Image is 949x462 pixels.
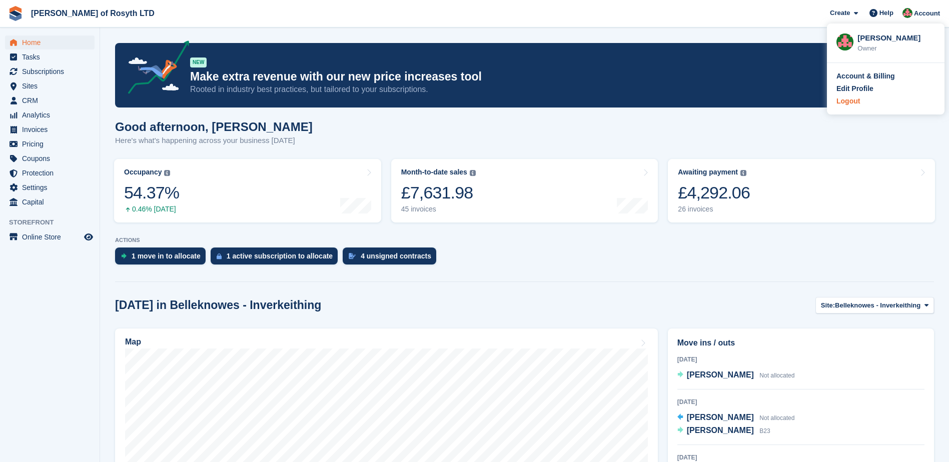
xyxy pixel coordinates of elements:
[22,50,82,64] span: Tasks
[677,424,770,437] a: [PERSON_NAME] B23
[677,337,924,349] h2: Move ins / outs
[5,50,95,64] a: menu
[678,168,738,176] div: Awaiting payment
[120,40,190,97] img: price-adjustments-announcement-icon-8257ccfd72463d97f412b2fc003d46551f7dbcb40ab6d574587a9cd5c0d94...
[114,159,381,222] a: Occupancy 54.37% 0.46% [DATE]
[687,426,754,434] span: [PERSON_NAME]
[115,120,313,133] h1: Good afternoon, [PERSON_NAME]
[115,298,321,312] h2: [DATE] in Belleknowes - Inverkeithing
[164,170,170,176] img: icon-info-grey-7440780725fd019a000dd9b08b2336e03edf1995a4989e88bcd33f0948082b44.svg
[211,247,343,269] a: 1 active subscription to allocate
[190,69,846,84] p: Make extra revenue with our new price increases tool
[836,71,935,81] a: Account & Billing
[677,397,924,406] div: [DATE]
[22,137,82,151] span: Pricing
[115,247,211,269] a: 1 move in to allocate
[391,159,658,222] a: Month-to-date sales £7,631.98 45 invoices
[759,427,770,434] span: B23
[22,166,82,180] span: Protection
[124,205,179,213] div: 0.46% [DATE]
[132,252,201,260] div: 1 move in to allocate
[678,205,750,213] div: 26 invoices
[836,83,873,94] div: Edit Profile
[879,8,893,18] span: Help
[678,182,750,203] div: £4,292.06
[830,8,850,18] span: Create
[349,253,356,259] img: contract_signature_icon-13c848040528278c33f63329250d36e43548de30e8caae1d1a13099fd9432cc5.svg
[217,253,222,259] img: active_subscription_to_allocate_icon-d502201f5373d7db506a760aba3b589e785aa758c864c3986d89f69b8ff3...
[815,297,934,313] button: Site: Belleknowes - Inverkeithing
[190,84,846,95] p: Rooted in industry best practices, but tailored to your subscriptions.
[83,231,95,243] a: Preview store
[857,43,935,53] div: Owner
[5,93,95,107] a: menu
[5,180,95,194] a: menu
[836,71,895,81] div: Account & Billing
[677,411,795,424] a: [PERSON_NAME] Not allocated
[5,230,95,244] a: menu
[902,8,912,18] img: Susan Fleming
[22,79,82,93] span: Sites
[227,252,333,260] div: 1 active subscription to allocate
[5,79,95,93] a: menu
[124,168,162,176] div: Occupancy
[9,217,100,227] span: Storefront
[361,252,431,260] div: 4 unsigned contracts
[835,300,920,310] span: Belleknowes - Inverkeithing
[759,372,794,379] span: Not allocated
[22,230,82,244] span: Online Store
[22,195,82,209] span: Capital
[687,370,754,379] span: [PERSON_NAME]
[5,64,95,78] a: menu
[22,122,82,136] span: Invoices
[22,108,82,122] span: Analytics
[5,195,95,209] a: menu
[821,300,835,310] span: Site:
[27,5,159,21] a: [PERSON_NAME] of Rosyth LTD
[836,83,935,94] a: Edit Profile
[759,414,794,421] span: Not allocated
[836,96,935,106] a: Logout
[836,96,860,106] div: Logout
[115,237,934,243] p: ACTIONS
[125,337,141,346] h2: Map
[5,151,95,165] a: menu
[343,247,441,269] a: 4 unsigned contracts
[677,453,924,462] div: [DATE]
[22,93,82,107] span: CRM
[677,369,795,382] a: [PERSON_NAME] Not allocated
[22,180,82,194] span: Settings
[115,135,313,146] p: Here's what's happening across your business [DATE]
[121,253,127,259] img: move_ins_to_allocate_icon-fdf77a2bb77ea45bf5b3d319d69a93e2d87916cf1d5bf7949dd705db3b84f3ca.svg
[5,122,95,136] a: menu
[401,205,476,213] div: 45 invoices
[668,159,935,222] a: Awaiting payment £4,292.06 26 invoices
[857,32,935,41] div: [PERSON_NAME]
[22,151,82,165] span: Coupons
[687,413,754,421] span: [PERSON_NAME]
[8,6,23,21] img: stora-icon-8386f47178a22dfd0bd8f6a31ec36ba5ce8667c1dd55bd0f319d3a0aa187defe.svg
[914,8,940,18] span: Account
[677,355,924,364] div: [DATE]
[22,64,82,78] span: Subscriptions
[190,57,207,67] div: NEW
[5,166,95,180] a: menu
[5,137,95,151] a: menu
[740,170,746,176] img: icon-info-grey-7440780725fd019a000dd9b08b2336e03edf1995a4989e88bcd33f0948082b44.svg
[124,182,179,203] div: 54.37%
[5,35,95,49] a: menu
[22,35,82,49] span: Home
[836,33,853,50] img: Susan Fleming
[401,168,467,176] div: Month-to-date sales
[5,108,95,122] a: menu
[401,182,476,203] div: £7,631.98
[470,170,476,176] img: icon-info-grey-7440780725fd019a000dd9b08b2336e03edf1995a4989e88bcd33f0948082b44.svg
